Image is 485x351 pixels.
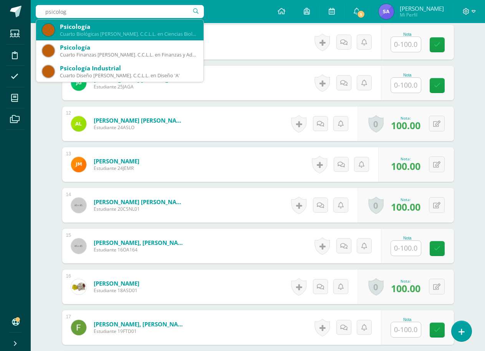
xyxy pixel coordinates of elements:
img: 5b6cbef25bad412b9b886186eee9b8a3.png [71,75,86,91]
span: Mi Perfil [400,12,444,18]
span: 5 [357,10,365,18]
span: 100.00 [391,200,420,213]
img: 80695a6a3fc5c9fc672bc8c040321b96.png [71,279,86,294]
a: 0 [368,196,384,214]
a: [PERSON_NAME] [94,157,139,165]
input: 0-100.0 [391,322,421,337]
img: 01efde1dc7360a64dc5a8a5d0a156147.png [71,157,86,172]
div: Cuarto Biológicas [PERSON_NAME]. C.C.L.L. en Ciencias Biológicas 'B' [60,31,197,37]
span: 100.00 [391,119,420,132]
input: 0-100.0 [391,37,421,52]
a: [PERSON_NAME], [PERSON_NAME] [94,239,186,246]
div: Psicología [60,43,197,52]
span: [PERSON_NAME] [400,5,444,12]
img: 45x45 [71,238,86,254]
img: a32a3ca29b00224ba74520014eaad2e1.png [71,320,86,335]
div: Psicología Industrial [60,64,197,72]
span: Estudiante 24JEMR [94,165,139,171]
div: Nota: [391,115,420,121]
span: 100.00 [391,160,420,173]
span: Estudiante 20CSNL01 [94,206,186,212]
span: 100.00 [391,282,420,295]
a: 0 [368,278,384,296]
input: 0-100.0 [391,241,421,256]
div: Cuarto Diseño [PERSON_NAME]. C.C.L.L. en Diseño 'A' [60,72,197,79]
input: Busca un usuario... [36,5,204,18]
a: [PERSON_NAME] [94,279,139,287]
div: Nota [391,32,424,37]
a: [PERSON_NAME] [PERSON_NAME] [94,198,186,206]
span: Estudiante 24ASLO [94,124,186,131]
div: Cuarto Finanzas [PERSON_NAME]. C.C.L.L. en Finanzas y Administración 'A' [60,52,197,58]
div: Nota [391,73,424,77]
img: e13c725d1f66a19cb499bd52eb79269c.png [379,4,394,19]
img: 39d1abac77b40cff4461d98e804b920d.png [71,116,86,131]
div: Nota [391,236,424,240]
a: [PERSON_NAME], [PERSON_NAME] [94,320,186,328]
a: 0 [368,115,384,133]
div: Nota: [391,197,420,202]
img: 45x45 [71,198,86,213]
div: Nota: [391,278,420,284]
div: Nota: [391,156,420,161]
input: 0-100.0 [391,78,421,93]
span: Estudiante 19FTD01 [94,328,186,334]
span: Estudiante 18ASD01 [94,287,139,294]
div: Psicología [60,23,197,31]
div: Nota [391,318,424,322]
span: Estudiante 16OA164 [94,246,186,253]
a: [PERSON_NAME] [PERSON_NAME] [94,116,186,124]
span: Estudiante 25JAGA [94,83,186,90]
